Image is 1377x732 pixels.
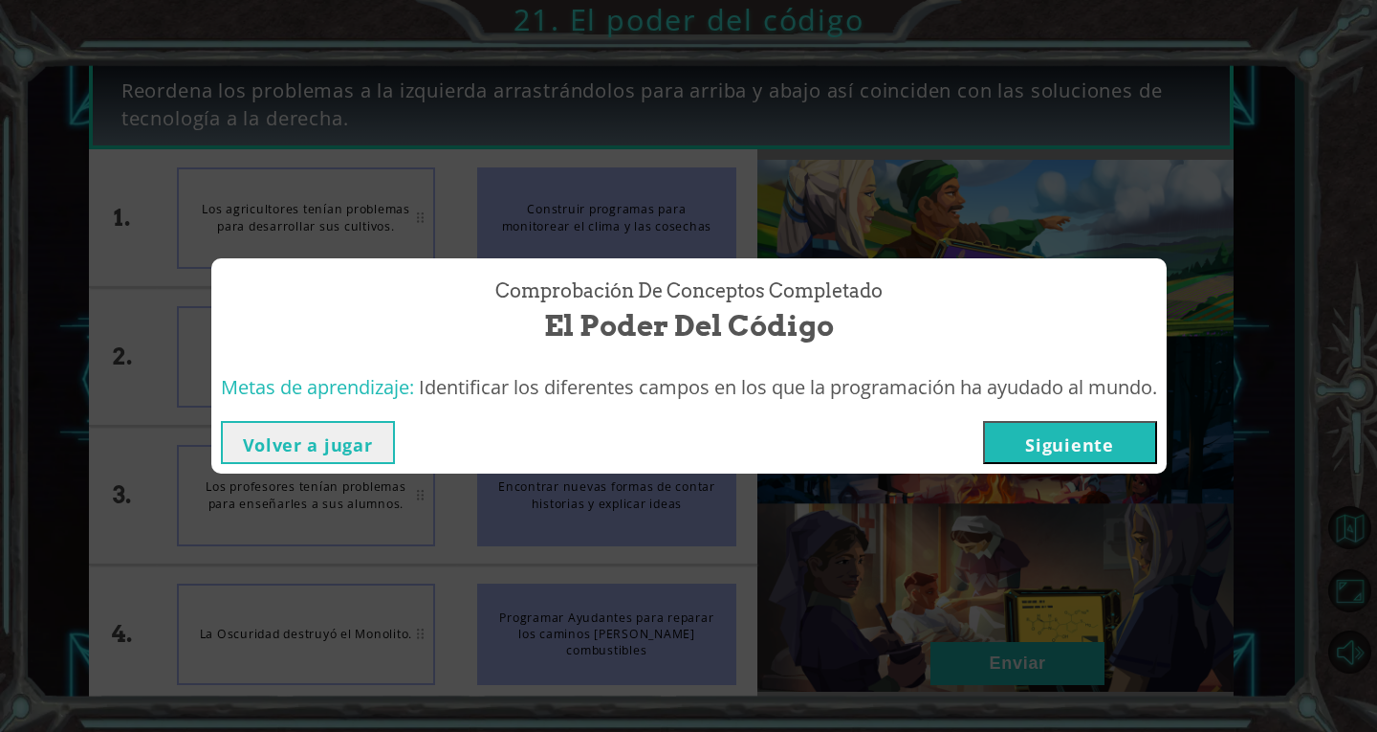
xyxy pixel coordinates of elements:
[983,421,1157,464] button: Siguiente
[495,277,883,305] span: Comprobación de conceptos Completado
[544,305,834,346] span: El poder del código
[221,374,414,400] span: Metas de aprendizaje:
[221,421,395,464] button: Volver a jugar
[419,374,1157,400] span: Identificar los diferentes campos en los que la programación ha ayudado al mundo.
